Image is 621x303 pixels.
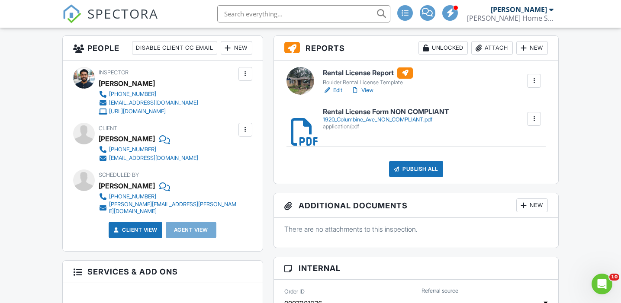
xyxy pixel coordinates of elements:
img: The Best Home Inspection Software - Spectora [62,4,81,23]
a: [PERSON_NAME][EMAIL_ADDRESS][PERSON_NAME][DOMAIN_NAME] [99,201,236,215]
div: [PERSON_NAME] [99,77,155,90]
a: View [351,86,373,95]
div: [PERSON_NAME] [491,5,547,14]
h6: Rental License Report [323,67,413,79]
a: Rental License Report Boulder Rental License Template [323,67,413,86]
span: 10 [609,274,619,281]
div: [PHONE_NUMBER] [109,146,156,153]
label: Referral source [422,287,458,295]
span: Inspector [99,69,129,76]
a: [PHONE_NUMBER] [99,145,198,154]
div: New [516,41,548,55]
div: Attach [471,41,513,55]
div: [PERSON_NAME] [99,179,155,192]
div: Unlocked [418,41,468,55]
p: There are no attachments to this inspection. [284,224,548,234]
div: [URL][DOMAIN_NAME] [109,108,166,115]
div: [EMAIL_ADDRESS][DOMAIN_NAME] [109,99,198,106]
div: [PERSON_NAME] [99,132,155,145]
h3: Additional Documents [274,193,559,218]
iframe: Intercom live chat [592,274,612,294]
div: [PHONE_NUMBER] [109,91,156,98]
h3: Services & Add ons [63,261,263,283]
div: application/pdf [323,123,449,130]
div: Disable Client CC Email [132,41,217,55]
div: [EMAIL_ADDRESS][DOMAIN_NAME] [109,155,198,162]
h3: Internal [274,257,559,280]
a: Rental License Form NON COMPLIANT 1920_Columbine_Ave_NON_COMPLIANT.pdf application/pdf [323,108,449,130]
div: Publish All [389,161,443,177]
span: Scheduled By [99,172,139,178]
h3: Reports [274,36,559,61]
div: Boulder Rental License Template [323,79,413,86]
div: New [516,198,548,212]
label: Order ID [284,288,305,296]
div: [PHONE_NUMBER] [109,193,156,200]
a: Client View [112,226,158,234]
div: [PERSON_NAME][EMAIL_ADDRESS][PERSON_NAME][DOMAIN_NAME] [109,201,236,215]
a: [EMAIL_ADDRESS][DOMAIN_NAME] [99,154,198,163]
span: Client [99,125,117,131]
a: [EMAIL_ADDRESS][DOMAIN_NAME] [99,99,198,107]
span: SPECTORA [87,4,158,22]
a: [PHONE_NUMBER] [99,192,236,201]
a: Edit [323,86,342,95]
div: 1920_Columbine_Ave_NON_COMPLIANT.pdf [323,116,449,123]
input: Search everything... [217,5,390,22]
div: Scott Home Services, LLC [467,14,553,22]
div: New [221,41,252,55]
h6: Rental License Form NON COMPLIANT [323,108,449,116]
a: [URL][DOMAIN_NAME] [99,107,198,116]
h3: People [63,36,263,61]
a: SPECTORA [62,12,158,30]
a: [PHONE_NUMBER] [99,90,198,99]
